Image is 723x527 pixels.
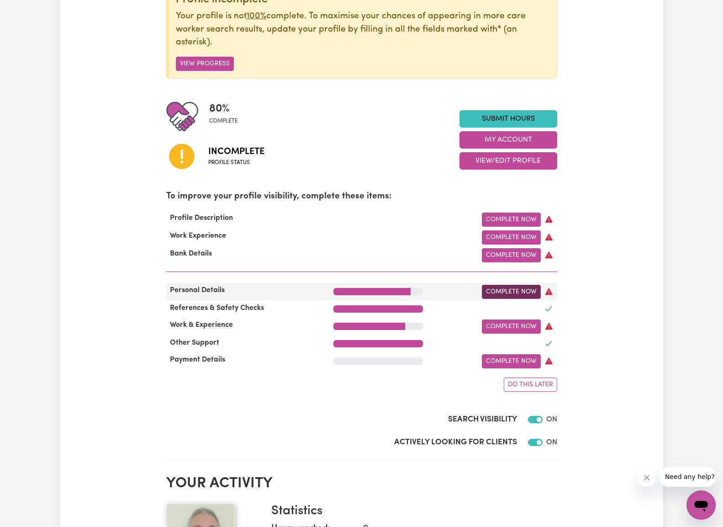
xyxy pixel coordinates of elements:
[166,214,237,222] span: Profile Description
[166,339,223,346] span: Other Support
[660,467,716,487] iframe: Message from company
[166,190,557,203] p: To improve your profile visibility, complete these items:
[166,356,229,363] span: Payment Details
[482,319,541,334] a: Complete Now
[166,321,237,329] span: Work & Experience
[209,101,245,133] div: Profile completeness: 80%
[176,10,549,49] p: Your profile is not complete. To maximise your chances of appearing in more care worker search re...
[638,468,656,487] iframe: Close message
[482,213,541,227] a: Complete Now
[394,437,517,448] label: Actively Looking for Clients
[271,504,550,519] h3: Statistics
[209,101,238,117] span: 80 %
[508,381,553,388] span: Do this later
[176,57,234,71] button: View Progress
[482,354,541,368] a: Complete Now
[166,287,228,294] span: Personal Details
[209,117,238,125] span: complete
[247,12,266,21] u: 100%
[208,159,264,167] span: Profile status
[208,145,264,159] span: Incomplete
[482,230,541,245] a: Complete Now
[459,110,557,128] a: Submit Hours
[166,232,230,240] span: Work Experience
[546,439,557,446] span: ON
[504,378,557,392] button: Do this later
[546,416,557,423] span: ON
[166,250,216,257] span: Bank Details
[166,304,268,312] span: References & Safety Checks
[482,248,541,262] a: Complete Now
[686,490,716,520] iframe: Button to launch messaging window
[166,475,557,492] h2: Your activity
[459,131,557,149] button: My Account
[448,414,517,426] label: Search Visibility
[482,285,541,299] a: Complete Now
[459,152,557,170] button: View/Edit Profile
